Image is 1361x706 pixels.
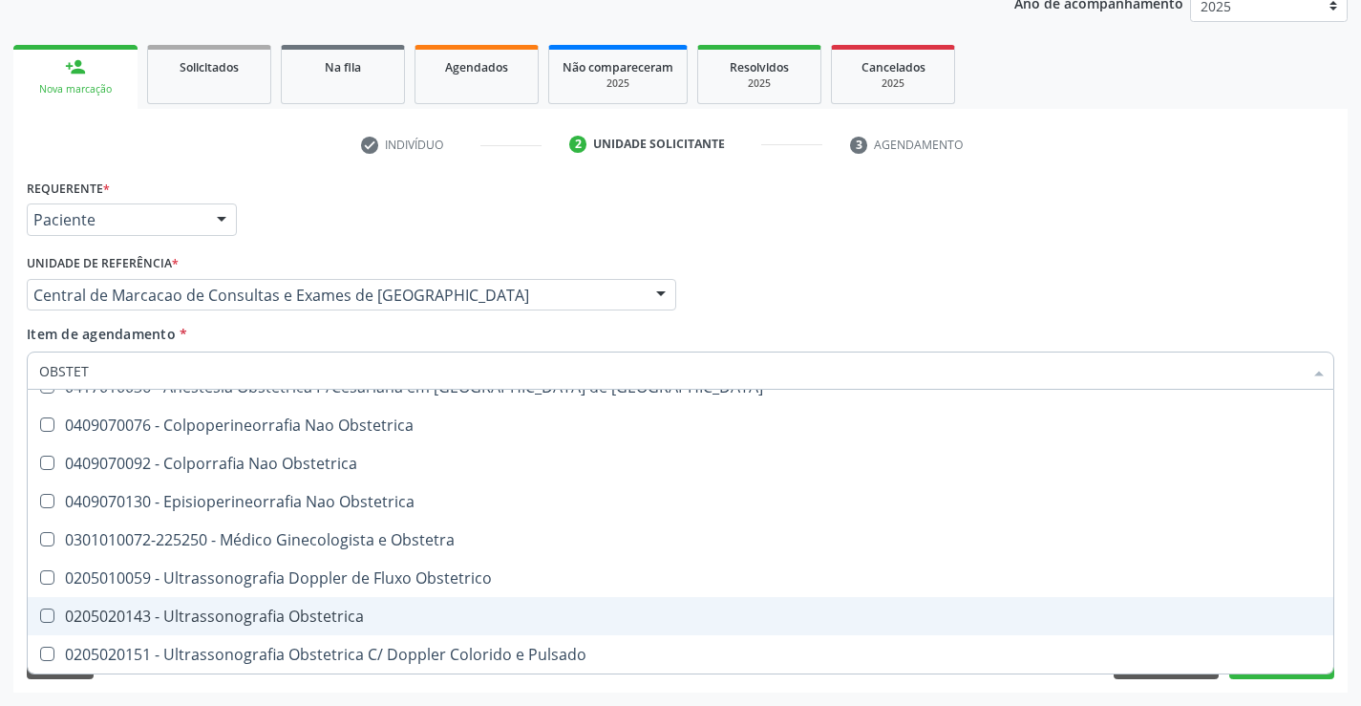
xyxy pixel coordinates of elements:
[39,570,1322,586] div: 0205010059 - Ultrassonografia Doppler de Fluxo Obstetrico
[563,59,673,75] span: Não compareceram
[861,59,925,75] span: Cancelados
[39,647,1322,662] div: 0205020151 - Ultrassonografia Obstetrica C/ Doppler Colorido e Pulsado
[65,56,86,77] div: person_add
[33,286,637,305] span: Central de Marcacao de Consultas e Exames de [GEOGRAPHIC_DATA]
[39,609,1322,624] div: 0205020143 - Ultrassonografia Obstetrica
[33,210,198,229] span: Paciente
[27,325,176,343] span: Item de agendamento
[39,456,1322,471] div: 0409070092 - Colporrafia Nao Obstetrica
[27,249,179,279] label: Unidade de referência
[39,494,1322,509] div: 0409070130 - Episioperineorrafia Nao Obstetrica
[39,379,1322,395] div: 0417010036 - Anestesia Obstetrica P/Cesariana em [GEOGRAPHIC_DATA] de [GEOGRAPHIC_DATA]
[445,59,508,75] span: Agendados
[39,532,1322,547] div: 0301010072-225250 - Médico Ginecologista e Obstetra
[39,352,1303,390] input: Buscar por procedimentos
[712,76,807,91] div: 2025
[845,76,941,91] div: 2025
[563,76,673,91] div: 2025
[569,136,586,153] div: 2
[180,59,239,75] span: Solicitados
[39,417,1322,433] div: 0409070076 - Colpoperineorrafia Nao Obstetrica
[27,174,110,203] label: Requerente
[27,82,124,96] div: Nova marcação
[325,59,361,75] span: Na fila
[593,136,725,153] div: Unidade solicitante
[730,59,789,75] span: Resolvidos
